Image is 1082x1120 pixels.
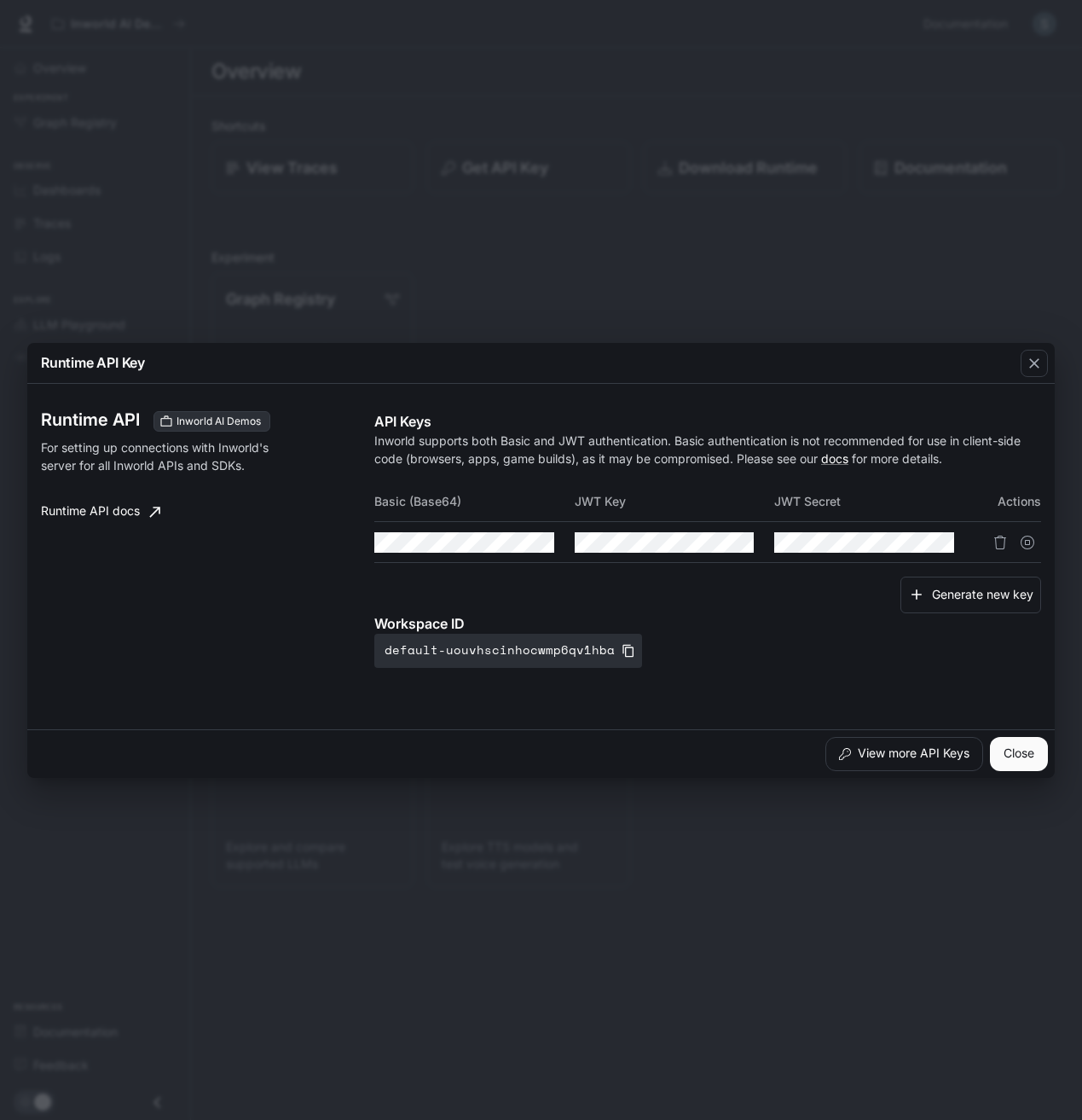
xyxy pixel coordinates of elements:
[41,438,281,474] p: For setting up connections with Inworld's server for all Inworld APIs and SDKs.
[987,529,1014,556] button: Delete API key
[374,411,1041,432] p: API Keys
[825,737,983,771] button: View more API Keys
[153,411,270,432] div: These keys will apply to your current workspace only
[575,481,775,522] th: JWT Key
[374,481,575,522] th: Basic (Base64)
[990,737,1048,771] button: Close
[821,451,848,466] a: docs
[34,495,167,529] a: Runtime API docs
[374,634,642,668] button: default-uouvhscinhocwmp6qv1hba
[374,613,1041,634] p: Workspace ID
[41,352,145,373] p: Runtime API Key
[1014,529,1041,556] button: Suspend API key
[374,432,1041,467] p: Inworld supports both Basic and JWT authentication. Basic authentication is not recommended for u...
[975,481,1041,522] th: Actions
[900,577,1041,613] button: Generate new key
[170,414,268,429] span: Inworld AI Demos
[41,411,140,428] h3: Runtime API
[774,481,975,522] th: JWT Secret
